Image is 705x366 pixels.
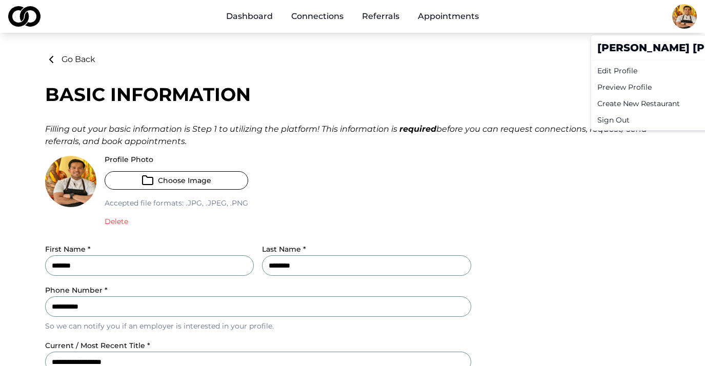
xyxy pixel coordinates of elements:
[354,6,408,27] a: Referrals
[105,216,128,227] button: Delete
[184,198,248,208] span: .jpg, .jpeg, .png
[45,341,150,350] label: current / most recent title *
[410,6,487,27] a: Appointments
[262,245,306,254] label: Last Name *
[105,198,248,208] p: Accepted file formats:
[45,53,95,66] button: Go Back
[8,6,41,27] img: logo
[218,6,281,27] a: Dashboard
[399,124,436,134] strong: required
[45,123,660,148] div: Filling out your basic information is Step 1 to utilizing the platform! This information is befor...
[45,84,660,105] div: Basic Information
[218,6,487,27] nav: Main
[105,156,248,163] label: Profile Photo
[45,286,108,295] label: Phone Number *
[45,245,91,254] label: First Name *
[672,4,697,29] img: 8ecdd65d-a297-4eb4-ae2d-f01f47f011cb-Marcos-Bio-profile_picture.jpg
[45,156,96,207] img: 8ecdd65d-a297-4eb4-ae2d-f01f47f011cb-Marcos-Bio-profile_picture.jpg
[105,171,248,190] button: Choose Image
[283,6,352,27] a: Connections
[45,321,471,331] p: So we can notify you if an employer is interested in your profile.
